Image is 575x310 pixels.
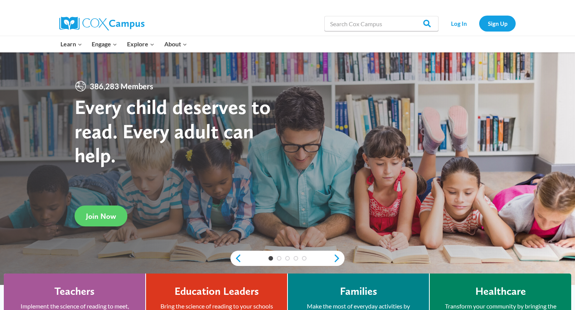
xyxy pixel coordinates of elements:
a: Log In [442,16,475,31]
a: 3 [285,256,290,261]
span: Engage [92,39,117,49]
nav: Secondary Navigation [442,16,516,31]
a: 1 [268,256,273,261]
a: previous [230,254,242,263]
a: Sign Up [479,16,516,31]
h4: Education Leaders [175,285,259,298]
span: About [164,39,187,49]
nav: Primary Navigation [56,36,192,52]
span: Learn [60,39,82,49]
strong: Every child deserves to read. Every adult can help. [75,95,271,167]
h4: Healthcare [475,285,526,298]
div: content slider buttons [230,251,345,266]
h4: Families [340,285,377,298]
input: Search Cox Campus [324,16,438,31]
a: Join Now [75,206,127,226]
a: 4 [294,256,298,261]
img: Cox Campus [59,17,145,30]
span: Join Now [86,212,116,221]
span: 386,283 Members [87,80,156,92]
a: next [333,254,345,263]
a: 5 [302,256,307,261]
a: 2 [277,256,281,261]
h4: Teachers [54,285,95,298]
span: Explore [127,39,154,49]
